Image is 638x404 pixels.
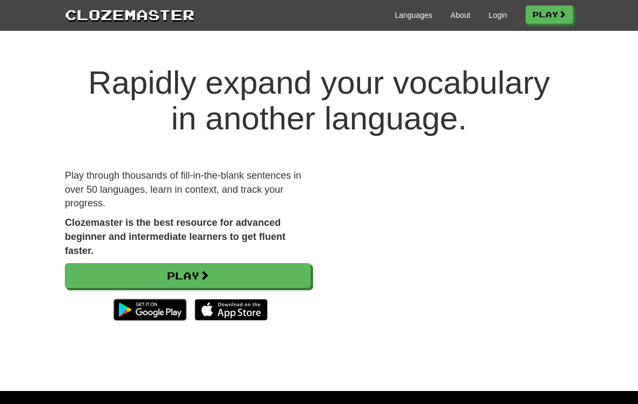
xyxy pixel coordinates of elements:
a: Languages [395,10,432,21]
strong: Clozemaster is the best resource for advanced beginner and intermediate learners to get fluent fa... [65,217,285,256]
a: Play [65,263,311,288]
img: Download_on_the_App_Store_Badge_US-UK_135x40-25178aeef6eb6b83b96f5f2d004eda3bffbb37122de64afbaef7... [195,299,268,321]
p: Play through thousands of fill-in-the-blank sentences in over 50 languages, learn in context, and... [65,169,311,211]
img: Get it on Google Play [108,294,192,326]
a: Login [489,10,507,21]
a: About [450,10,470,21]
a: Play [526,5,573,24]
a: Clozemaster [65,4,195,24]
